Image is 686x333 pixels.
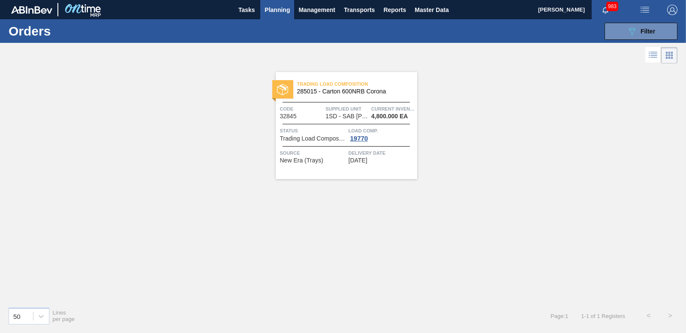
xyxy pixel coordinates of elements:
span: Management [298,5,335,15]
span: Current inventory [371,105,415,113]
span: Load Comp. [349,126,415,135]
button: < [638,305,659,327]
span: Transports [344,5,375,15]
span: Tasks [237,5,256,15]
img: status [277,84,288,95]
span: Planning [265,5,290,15]
span: Master Data [415,5,448,15]
span: Supplied Unit [325,105,369,113]
div: 50 [13,312,21,320]
span: Page : 1 [551,313,568,319]
h1: Orders [9,26,133,36]
span: 32845 [280,113,297,120]
button: Filter [605,23,677,40]
a: Load Comp.19770 [349,126,415,142]
img: TNhmsLtSVTkK8tSr43FrP2fwEKptu5GPRR3wAAAABJRU5ErkJggg== [11,6,52,14]
span: 1 - 1 of 1 Registers [581,313,625,319]
span: 285015 - Carton 600NRB Corona [297,88,410,95]
span: 983 [606,2,618,11]
span: Reports [383,5,406,15]
span: Status [280,126,346,135]
span: 10/12/2025 [349,157,367,164]
span: New Era (Trays) [280,157,323,164]
div: Card Vision [661,47,677,63]
span: Source [280,149,346,157]
span: Code [280,105,324,113]
span: Trading Load Composition [297,80,417,88]
div: 19770 [349,135,370,142]
span: Filter [641,28,655,35]
div: List Vision [645,47,661,63]
span: Trading Load Composition [280,135,346,142]
a: statusTrading Load Composition285015 - Carton 600NRB CoronaCode32845Supplied Unit1SD - SAB [PERSO... [269,72,417,179]
img: Logout [667,5,677,15]
span: 4,800.000 EA [371,113,408,120]
button: > [659,305,681,327]
span: Delivery Date [349,149,415,157]
span: Lines per page [53,309,75,322]
span: 1SD - SAB Rosslyn Brewery [325,113,368,120]
img: userActions [640,5,650,15]
button: Notifications [592,4,619,16]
